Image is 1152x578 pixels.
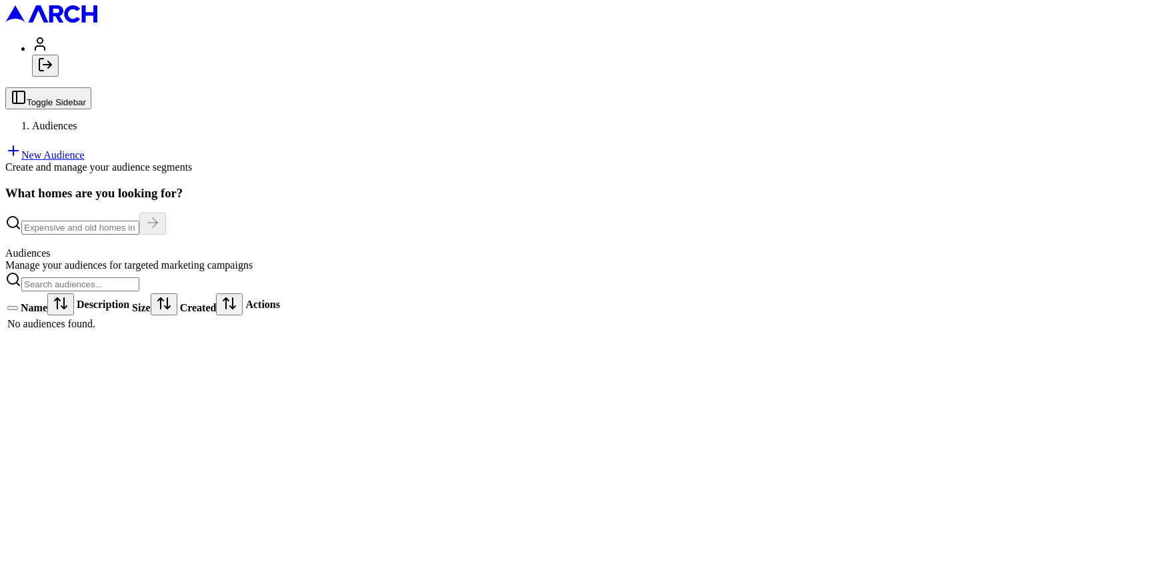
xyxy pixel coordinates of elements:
a: New Audience [5,149,85,161]
div: Audiences [5,247,1147,259]
div: Created [180,293,243,315]
div: Create and manage your audience segments [5,161,1147,173]
div: Manage your audiences for targeted marketing campaigns [5,259,1147,271]
button: Log out [32,55,59,77]
span: Toggle Sidebar [27,97,86,107]
td: No audiences found. [7,317,281,331]
button: Toggle Sidebar [5,87,91,109]
nav: breadcrumb [5,120,1147,132]
h3: What homes are you looking for? [5,186,1147,201]
div: Name [21,293,74,315]
input: Expensive and old homes in greater SF Bay Area [21,221,139,235]
th: Description [76,293,130,316]
span: Audiences [32,120,77,131]
div: Size [132,293,177,315]
th: Actions [245,293,281,316]
input: Search audiences... [21,277,139,291]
